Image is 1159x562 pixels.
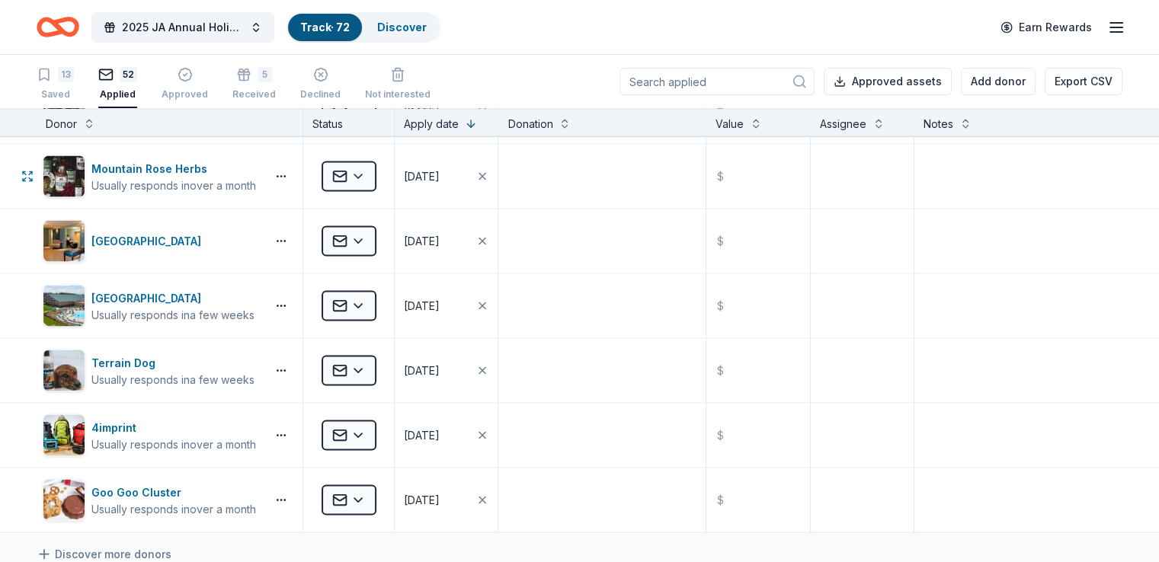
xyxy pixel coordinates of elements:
[91,307,255,322] div: Usually responds in a few weeks
[91,436,256,452] div: Usually responds in over a month
[162,88,208,101] div: Approved
[37,9,79,45] a: Home
[91,483,256,501] div: Goo Goo Cluster
[91,177,256,193] div: Usually responds in over a month
[43,155,260,197] button: Image for Mountain Rose HerbsMountain Rose HerbsUsually responds inover a month
[300,88,341,101] div: Declined
[924,114,953,133] div: Notes
[91,159,256,177] div: Mountain Rose Herbs
[258,67,273,82] div: 5
[122,18,244,37] span: 2025 JA Annual Holiday Auction
[43,349,260,391] button: Image for Terrain DogTerrain DogUsually responds ina few weeks
[824,68,952,95] button: Approved assets
[91,372,255,387] div: Usually responds in a few weeks
[395,144,498,208] button: [DATE]
[91,418,256,436] div: 4imprint
[46,114,77,133] div: Donor
[365,61,431,108] button: Not interested
[287,12,440,43] button: Track· 72Discover
[91,501,256,516] div: Usually responds in over a month
[91,12,274,43] button: 2025 JA Annual Holiday Auction
[1045,68,1122,95] button: Export CSV
[91,232,207,250] div: [GEOGRAPHIC_DATA]
[43,414,85,455] img: Image for 4imprint
[404,232,440,250] div: [DATE]
[37,88,74,101] div: Saved
[43,478,260,521] button: Image for Goo Goo ClusterGoo Goo ClusterUsually responds inover a month
[620,68,815,95] input: Search applied
[395,468,498,532] button: [DATE]
[300,61,341,108] button: Declined
[303,108,395,136] div: Status
[377,21,427,34] a: Discover
[716,114,744,133] div: Value
[43,414,260,456] button: Image for 4imprint4imprintUsually responds inover a month
[98,88,137,101] div: Applied
[404,361,440,379] div: [DATE]
[404,426,440,444] div: [DATE]
[58,67,74,82] div: 13
[162,61,208,108] button: Approved
[43,285,85,326] img: Image for Great Wolf Lodge
[395,273,498,337] button: [DATE]
[404,114,459,133] div: Apply date
[43,220,85,261] img: Image for The Edgewater Hotel
[43,155,85,196] img: Image for Mountain Rose Herbs
[991,14,1101,41] a: Earn Rewards
[404,167,440,185] div: [DATE]
[98,61,137,108] button: 52Applied
[395,209,498,273] button: [DATE]
[43,479,85,520] img: Image for Goo Goo Cluster
[365,88,431,101] div: Not interested
[404,490,440,509] div: [DATE]
[232,88,276,101] div: Received
[43,219,260,262] button: Image for The Edgewater Hotel[GEOGRAPHIC_DATA]
[404,296,440,315] div: [DATE]
[395,403,498,467] button: [DATE]
[961,68,1036,95] button: Add donor
[43,284,260,327] button: Image for Great Wolf Lodge[GEOGRAPHIC_DATA]Usually responds ina few weeks
[37,61,74,108] button: 13Saved
[300,21,350,34] a: Track· 72
[91,353,255,372] div: Terrain Dog
[232,61,276,108] button: 5Received
[820,114,866,133] div: Assignee
[43,350,85,391] img: Image for Terrain Dog
[507,114,552,133] div: Donation
[395,338,498,402] button: [DATE]
[120,67,137,82] div: 52
[91,289,255,307] div: [GEOGRAPHIC_DATA]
